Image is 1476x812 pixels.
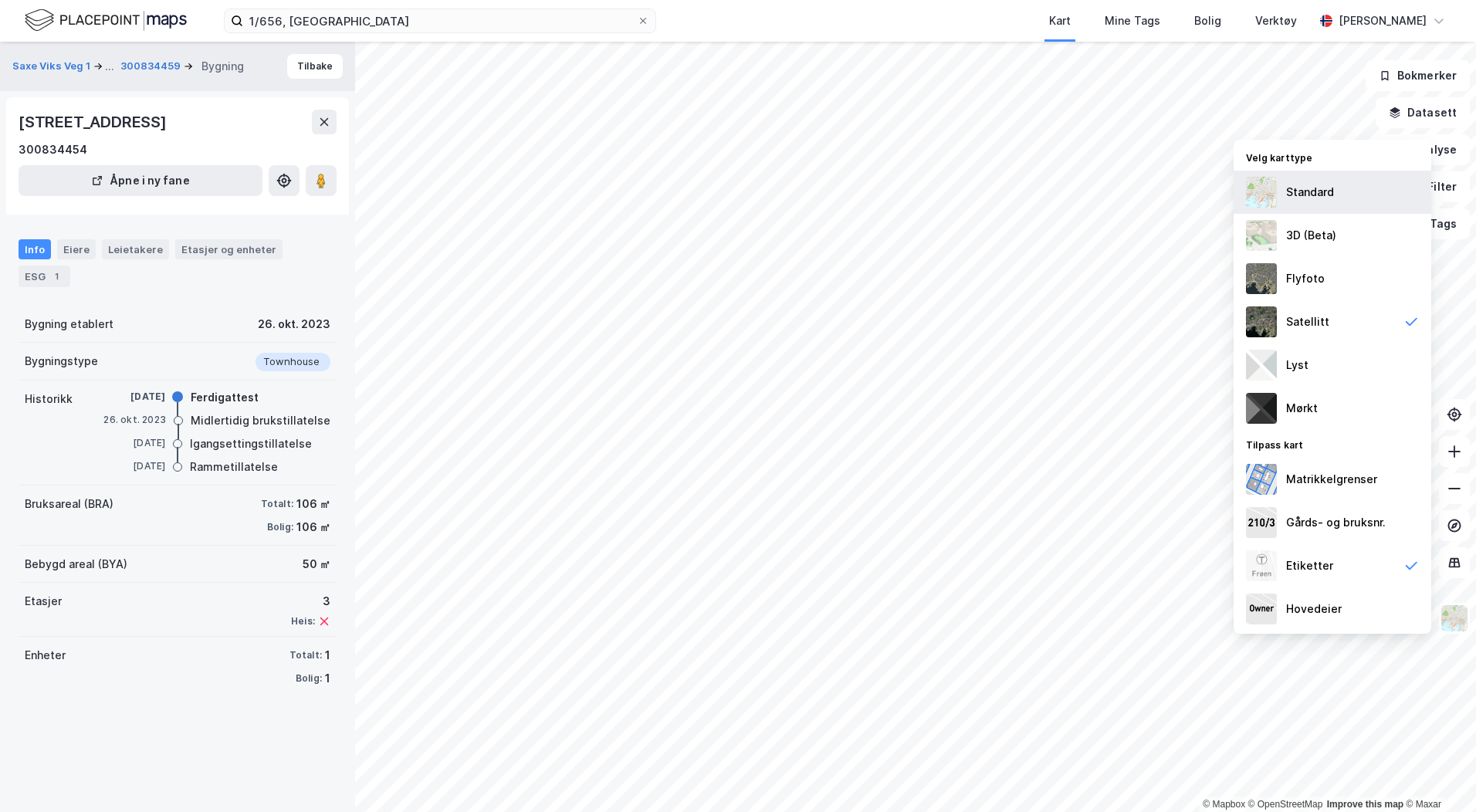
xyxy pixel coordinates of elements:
div: 3 [291,592,330,611]
div: Etasjer [25,592,62,611]
div: 3D (Beta) [1286,226,1336,245]
div: 26. okt. 2023 [103,413,166,427]
img: Z [1246,550,1277,581]
img: Z [1246,220,1277,251]
a: Improve this map [1327,799,1403,810]
img: logo.f888ab2527a4732fd821a326f86c7f29.svg [25,7,187,34]
div: Bygningstype [25,352,98,370]
img: Z [1246,263,1277,294]
button: 300834459 [120,59,184,74]
img: Z [1440,604,1469,633]
iframe: Chat Widget [1399,738,1476,812]
input: Søk på adresse, matrikkel, gårdeiere, leietakere eller personer [243,9,637,32]
div: 50 ㎡ [303,555,330,573]
div: 300834454 [19,140,87,159]
img: luj3wr1y2y3+OchiMxRmMxRlscgabnMEmZ7DJGWxyBpucwSZnsMkZbHIGm5zBJmewyRlscgabnMEmZ7DJGWxyBpucwSZnsMkZ... [1246,350,1277,381]
img: 9k= [1246,306,1277,337]
div: Hovedeier [1286,600,1342,618]
div: [STREET_ADDRESS] [19,110,170,134]
div: ESG [19,266,70,287]
div: Ferdigattest [191,388,259,407]
div: Satellitt [1286,313,1329,331]
div: 1 [325,669,330,688]
div: [PERSON_NAME] [1339,12,1427,30]
div: Totalt: [289,649,322,661]
div: Matrikkelgrenser [1286,470,1377,489]
a: OpenStreetMap [1248,799,1323,810]
div: Etiketter [1286,557,1333,575]
div: Standard [1286,183,1334,201]
button: Åpne i ny fane [19,165,262,196]
button: Tilbake [287,54,343,79]
div: Velg karttype [1234,143,1431,171]
div: Bolig: [267,521,293,533]
div: ... [105,57,114,76]
div: Kart [1049,12,1071,30]
div: Totalt: [261,498,293,510]
div: Igangsettingstillatelse [190,435,312,453]
div: Mørkt [1286,399,1318,418]
div: Mine Tags [1105,12,1160,30]
div: Kontrollprogram for chat [1399,738,1476,812]
div: Tilpass kart [1234,430,1431,458]
div: 26. okt. 2023 [258,315,330,333]
div: Rammetillatelse [190,458,278,476]
button: Bokmerker [1366,60,1470,91]
div: 106 ㎡ [296,495,330,513]
button: Datasett [1376,97,1470,128]
div: Lyst [1286,356,1308,374]
div: [DATE] [103,390,165,404]
img: cadastreKeys.547ab17ec502f5a4ef2b.jpeg [1246,507,1277,538]
div: Bruksareal (BRA) [25,495,113,513]
div: Bygning etablert [25,315,113,333]
div: Historikk [25,390,73,408]
button: Filter [1396,171,1470,202]
div: Etasjer og enheter [181,242,276,256]
div: Bolig: [296,672,322,685]
div: [DATE] [103,459,165,473]
div: Verktøy [1255,12,1297,30]
div: Midlertidig brukstillatelse [191,411,330,430]
button: Tags [1398,208,1470,239]
div: Leietakere [102,239,169,259]
div: 1 [49,269,64,284]
div: 1 [325,646,330,665]
img: Z [1246,177,1277,208]
div: [DATE] [103,436,165,450]
div: Gårds- og bruksnr. [1286,513,1386,532]
button: Saxe Viks Veg 1 [12,57,93,76]
button: Analyse [1380,134,1470,165]
div: Enheter [25,646,66,665]
div: Bolig [1194,12,1221,30]
div: Eiere [57,239,96,259]
div: Bygning [201,57,244,76]
a: Mapbox [1203,799,1245,810]
img: majorOwner.b5e170eddb5c04bfeeff.jpeg [1246,594,1277,624]
div: Info [19,239,51,259]
div: Flyfoto [1286,269,1325,288]
img: cadastreBorders.cfe08de4b5ddd52a10de.jpeg [1246,464,1277,495]
div: Heis: [291,615,315,628]
img: nCdM7BzjoCAAAAAElFTkSuQmCC [1246,393,1277,424]
div: Bebygd areal (BYA) [25,555,127,573]
div: 106 ㎡ [296,518,330,536]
